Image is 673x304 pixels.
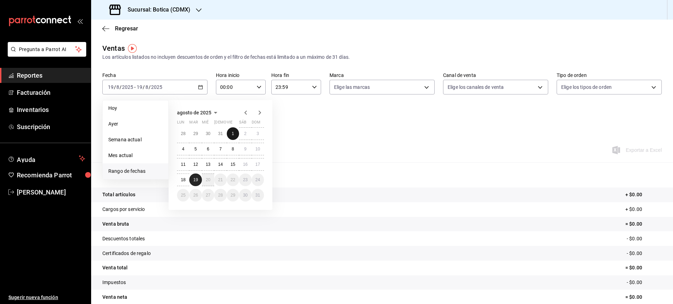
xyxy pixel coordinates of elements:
abbr: miércoles [202,120,209,127]
abbr: martes [189,120,198,127]
span: Rango de fechas [108,168,163,175]
button: 10 de agosto de 2025 [252,143,264,155]
abbr: 7 de agosto de 2025 [219,147,222,151]
abbr: 5 de agosto de 2025 [195,147,197,151]
label: Marca [329,73,435,78]
span: / [149,84,151,90]
abbr: 18 de agosto de 2025 [181,177,185,182]
p: Venta neta [102,294,127,301]
input: ---- [151,84,163,90]
span: Recomienda Parrot [17,170,85,180]
abbr: 17 de agosto de 2025 [256,162,260,167]
abbr: 22 de agosto de 2025 [231,177,235,182]
abbr: 27 de agosto de 2025 [206,193,210,198]
span: / [114,84,116,90]
abbr: viernes [227,120,232,127]
span: Mes actual [108,152,163,159]
p: = $0.00 [625,264,662,271]
p: Venta total [102,264,128,271]
p: Venta bruta [102,220,129,228]
abbr: 31 de agosto de 2025 [256,193,260,198]
abbr: 30 de julio de 2025 [206,131,210,136]
button: 20 de agosto de 2025 [202,174,214,186]
p: = $0.00 [625,220,662,228]
button: 16 de agosto de 2025 [239,158,251,171]
abbr: 26 de agosto de 2025 [193,193,198,198]
button: 11 de agosto de 2025 [177,158,189,171]
button: 1 de agosto de 2025 [227,127,239,140]
button: Pregunta a Parrot AI [8,42,86,57]
button: agosto de 2025 [177,108,220,117]
abbr: 30 de agosto de 2025 [243,193,247,198]
a: Pregunta a Parrot AI [5,51,86,58]
span: Regresar [115,25,138,32]
label: Canal de venta [443,73,548,78]
span: Elige los tipos de orden [561,84,612,91]
button: 28 de julio de 2025 [177,127,189,140]
span: Ayuda [17,154,76,163]
label: Hora fin [271,73,321,78]
abbr: 29 de julio de 2025 [193,131,198,136]
button: 6 de agosto de 2025 [202,143,214,155]
span: [PERSON_NAME] [17,188,85,197]
abbr: 21 de agosto de 2025 [218,177,223,182]
p: - $0.00 [627,279,662,286]
input: -- [116,84,120,90]
button: 29 de julio de 2025 [189,127,202,140]
span: Inventarios [17,105,85,114]
abbr: 11 de agosto de 2025 [181,162,185,167]
abbr: 1 de agosto de 2025 [232,131,234,136]
label: Hora inicio [216,73,266,78]
abbr: 9 de agosto de 2025 [244,147,246,151]
p: Certificados de regalo [102,250,151,257]
p: Total artículos [102,191,135,198]
abbr: lunes [177,120,184,127]
span: / [143,84,145,90]
abbr: 29 de agosto de 2025 [231,193,235,198]
span: Ayer [108,120,163,128]
button: 18 de agosto de 2025 [177,174,189,186]
div: Ventas [102,43,125,54]
span: Pregunta a Parrot AI [19,46,75,53]
span: / [120,84,122,90]
div: Los artículos listados no incluyen descuentos de orden y el filtro de fechas está limitado a un m... [102,54,662,61]
button: 29 de agosto de 2025 [227,189,239,202]
span: Facturación [17,88,85,97]
button: 4 de agosto de 2025 [177,143,189,155]
span: Semana actual [108,136,163,143]
button: 30 de julio de 2025 [202,127,214,140]
abbr: 2 de agosto de 2025 [244,131,246,136]
span: agosto de 2025 [177,110,211,115]
span: Sugerir nueva función [8,294,85,301]
button: 23 de agosto de 2025 [239,174,251,186]
label: Fecha [102,73,208,78]
button: 26 de agosto de 2025 [189,189,202,202]
abbr: 23 de agosto de 2025 [243,177,247,182]
p: - $0.00 [627,250,662,257]
abbr: 3 de agosto de 2025 [257,131,259,136]
button: 24 de agosto de 2025 [252,174,264,186]
button: 13 de agosto de 2025 [202,158,214,171]
p: Descuentos totales [102,235,145,242]
abbr: 20 de agosto de 2025 [206,177,210,182]
p: + $0.00 [625,191,662,198]
abbr: sábado [239,120,246,127]
button: 5 de agosto de 2025 [189,143,202,155]
abbr: jueves [214,120,256,127]
span: Elige los canales de venta [448,84,504,91]
img: Tooltip marker [128,44,137,53]
abbr: 15 de agosto de 2025 [231,162,235,167]
button: 14 de agosto de 2025 [214,158,226,171]
button: 31 de julio de 2025 [214,127,226,140]
span: - [134,84,136,90]
button: open_drawer_menu [77,18,83,24]
button: 31 de agosto de 2025 [252,189,264,202]
button: 22 de agosto de 2025 [227,174,239,186]
abbr: 19 de agosto de 2025 [193,177,198,182]
button: 30 de agosto de 2025 [239,189,251,202]
button: 9 de agosto de 2025 [239,143,251,155]
p: - $0.00 [627,235,662,242]
button: 8 de agosto de 2025 [227,143,239,155]
span: Elige las marcas [334,84,370,91]
button: 12 de agosto de 2025 [189,158,202,171]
